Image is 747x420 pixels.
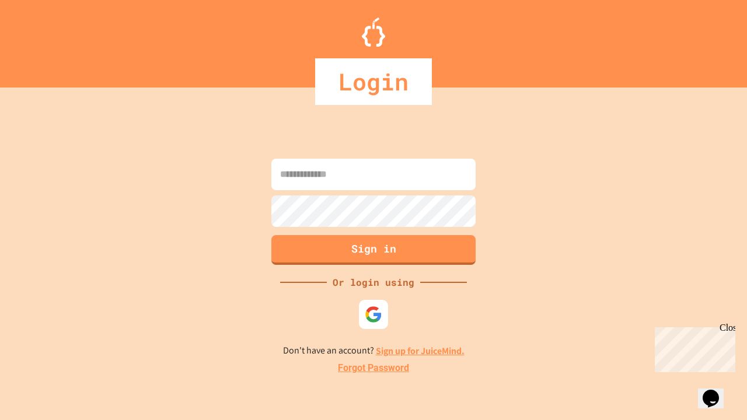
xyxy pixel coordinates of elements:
button: Sign in [271,235,476,265]
iframe: chat widget [650,323,735,372]
img: google-icon.svg [365,306,382,323]
a: Sign up for JuiceMind. [376,345,465,357]
div: Or login using [327,275,420,289]
div: Login [315,58,432,105]
a: Forgot Password [338,361,409,375]
img: Logo.svg [362,17,385,47]
div: Chat with us now!Close [5,5,81,74]
p: Don't have an account? [283,344,465,358]
iframe: chat widget [698,373,735,408]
